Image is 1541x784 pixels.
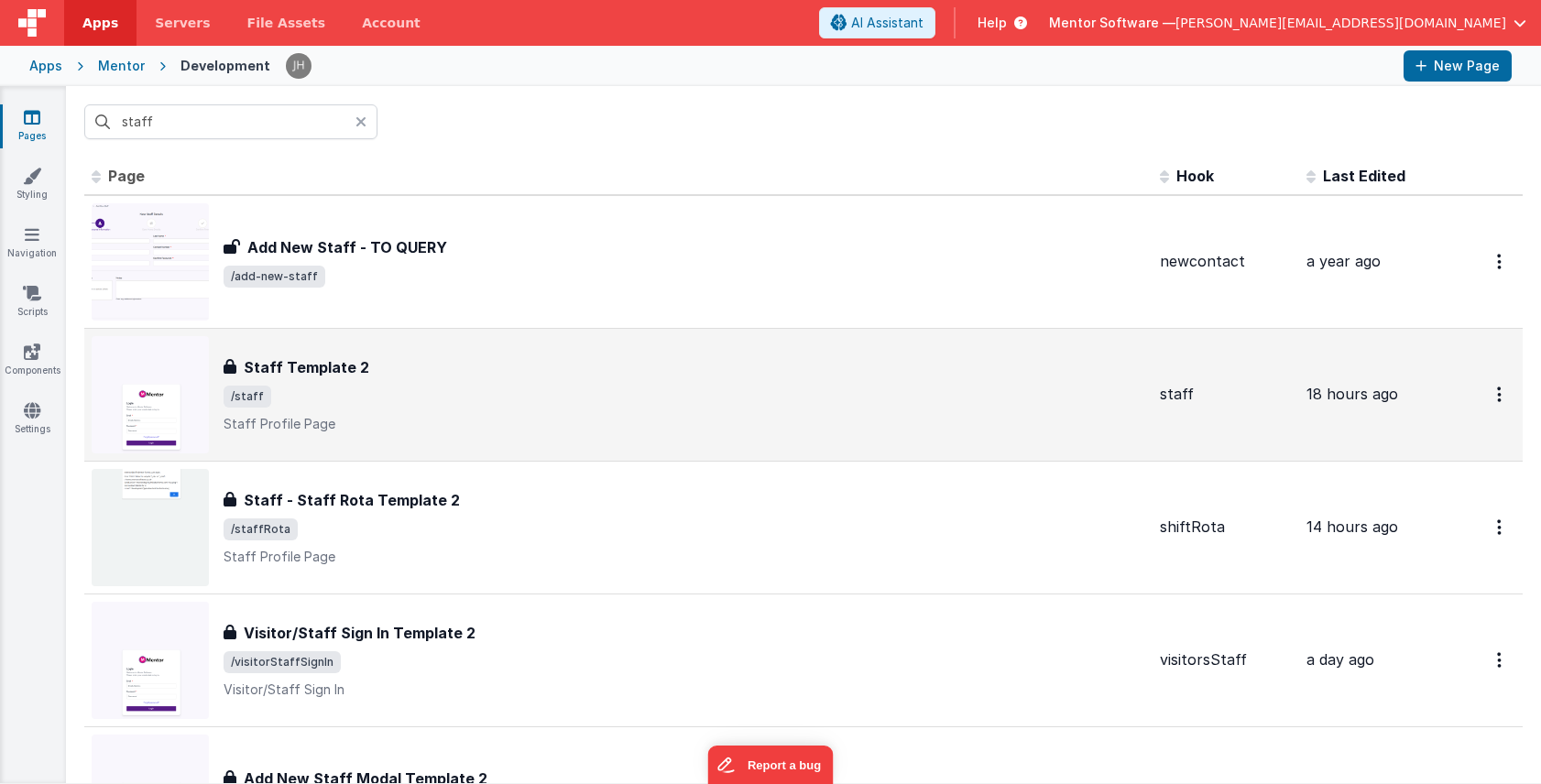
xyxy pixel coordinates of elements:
[224,548,1145,566] p: Staff Profile Page
[244,356,369,378] h3: Staff Template 2
[286,53,311,79] img: c2badad8aad3a9dfc60afe8632b41ba8
[1175,14,1506,32] span: [PERSON_NAME][EMAIL_ADDRESS][DOMAIN_NAME]
[1160,517,1292,538] div: shiftRota
[1306,252,1381,270] span: a year ago
[155,14,210,32] span: Servers
[851,14,924,32] span: AI Assistant
[1049,14,1526,32] button: Mentor Software — [PERSON_NAME][EMAIL_ADDRESS][DOMAIN_NAME]
[244,489,460,511] h3: Staff - Staff Rota Template 2
[1160,649,1292,670] div: visitorsStaff
[708,746,834,784] iframe: Marker.io feedback button
[82,14,118,32] span: Apps
[1306,650,1374,669] span: a day ago
[1486,376,1515,413] button: Options
[1306,517,1398,536] span: 14 hours ago
[1404,50,1512,82] button: New Page
[1486,641,1515,679] button: Options
[1176,167,1214,185] span: Hook
[224,518,298,540] span: /staffRota
[1306,385,1398,403] span: 18 hours ago
[978,14,1007,32] span: Help
[98,57,145,75] div: Mentor
[247,236,447,258] h3: Add New Staff - TO QUERY
[84,104,377,139] input: Search pages, id's ...
[1486,508,1515,546] button: Options
[224,266,325,288] span: /add-new-staff
[247,14,326,32] span: File Assets
[180,57,270,75] div: Development
[29,57,62,75] div: Apps
[224,681,1145,699] p: Visitor/Staff Sign In
[1486,243,1515,280] button: Options
[1160,384,1292,405] div: staff
[224,386,271,408] span: /staff
[1049,14,1175,32] span: Mentor Software —
[244,622,475,644] h3: Visitor/Staff Sign In Template 2
[108,167,145,185] span: Page
[224,415,1145,433] p: Staff Profile Page
[819,7,935,38] button: AI Assistant
[224,651,341,673] span: /visitorStaffSignIn
[1323,167,1405,185] span: Last Edited
[1160,251,1292,272] div: newcontact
